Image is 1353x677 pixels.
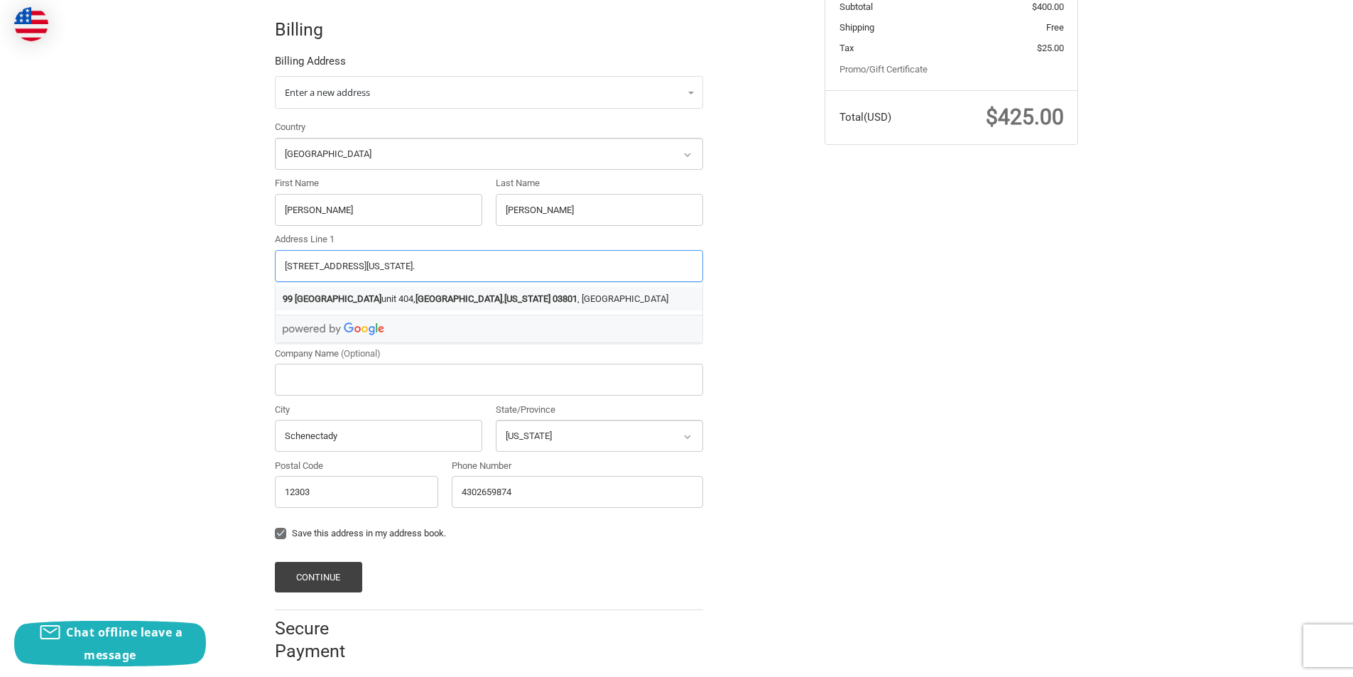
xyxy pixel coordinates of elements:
label: Last Name [496,176,703,190]
label: Postal Code [275,459,438,473]
label: Save this address in my address book. [275,528,703,539]
small: (Optional) [341,348,381,359]
span: Enter a new address [285,86,370,99]
strong: [GEOGRAPHIC_DATA] [415,292,502,306]
strong: 03801 [553,292,577,306]
li: unit 404, , , [GEOGRAPHIC_DATA] [276,287,702,310]
span: Free [1046,22,1064,33]
label: City [275,403,482,417]
label: Company Name [275,347,703,361]
strong: [US_STATE] [504,292,550,306]
h2: Secure Payment [275,617,371,662]
span: Tax [839,43,854,53]
label: Address Line 1 [275,232,703,247]
span: Shipping [839,22,874,33]
button: Chat offline leave a message [14,621,206,666]
span: $25.00 [1037,43,1064,53]
h2: Billing [275,18,358,40]
span: $425.00 [986,104,1064,129]
span: Total (USD) [839,111,891,124]
button: Continue [275,562,362,592]
legend: Billing Address [275,53,346,76]
label: Phone Number [452,459,703,473]
span: $400.00 [1032,1,1064,12]
strong: [GEOGRAPHIC_DATA] [295,292,381,306]
a: Promo/Gift Certificate [839,64,928,75]
span: Chat offline leave a message [66,624,183,663]
span: Subtotal [839,1,873,12]
label: First Name [275,176,482,190]
img: duty and tax information for United States [14,7,48,41]
a: Enter or select a different address [275,76,703,109]
label: Country [275,120,703,134]
strong: 99 [283,292,293,306]
label: State/Province [496,403,703,417]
